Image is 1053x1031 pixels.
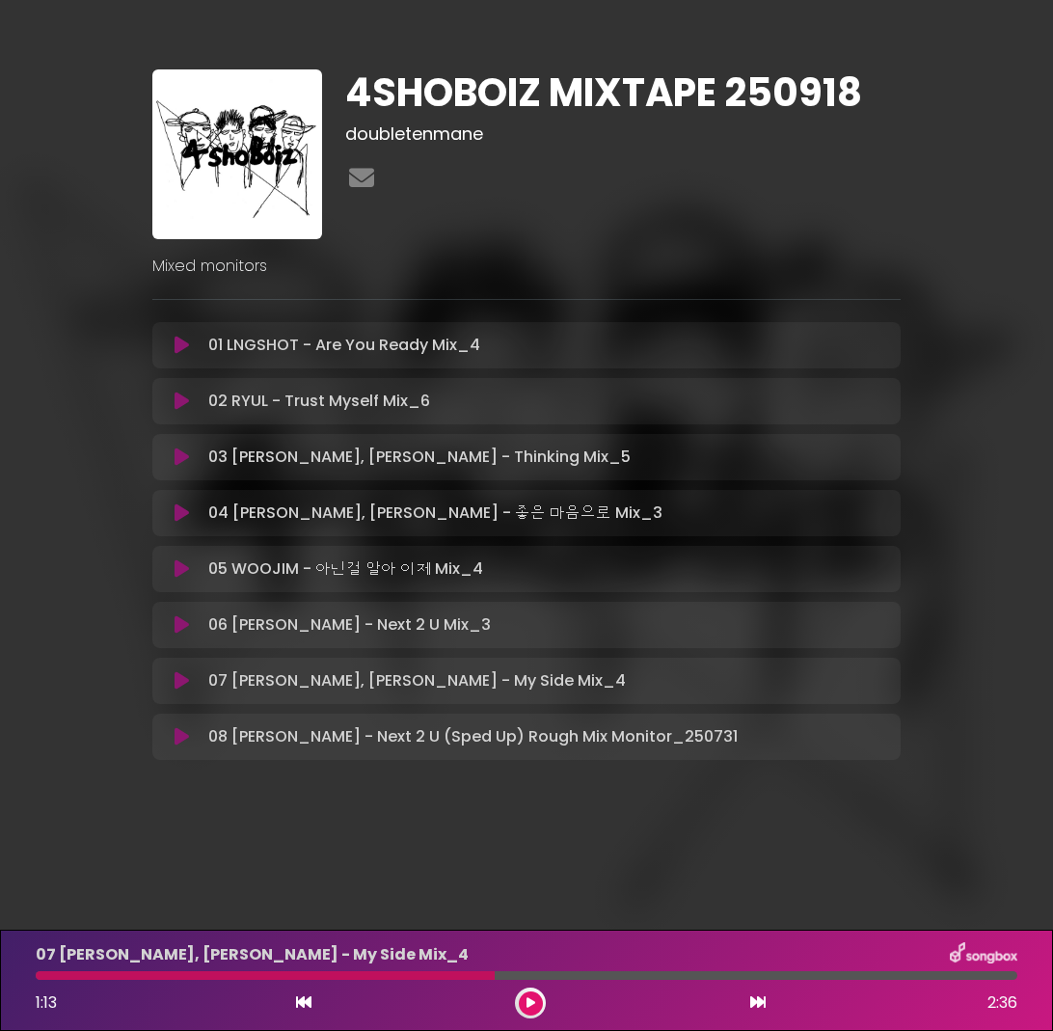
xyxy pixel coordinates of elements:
h1: 4SHOBOIZ MIXTAPE 250918 [345,69,901,116]
h3: doubletenmane [345,123,901,145]
p: Mixed monitors [152,255,901,278]
p: 04 [PERSON_NAME], [PERSON_NAME] - 좋은 마음으로 Mix_3 [208,502,662,525]
p: 08 [PERSON_NAME] - Next 2 U (Sped Up) Rough Mix Monitor_250731 [208,725,738,748]
p: 01 LNGSHOT - Are You Ready Mix_4 [208,334,480,357]
img: WpJZf4DWQ0Wh4nhxdG2j [152,69,322,239]
p: 06 [PERSON_NAME] - Next 2 U Mix_3 [208,613,491,637]
p: 05 WOOJIM - 아닌걸 알아 이제 Mix_4 [208,557,483,581]
p: 02 RYUL - Trust Myself Mix_6 [208,390,430,413]
p: 03 [PERSON_NAME], [PERSON_NAME] - Thinking Mix_5 [208,446,631,469]
p: 07 [PERSON_NAME], [PERSON_NAME] - My Side Mix_4 [208,669,626,692]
